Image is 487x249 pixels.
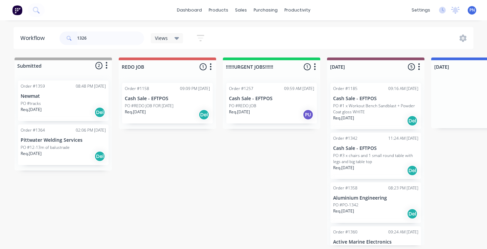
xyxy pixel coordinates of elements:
p: PO #PO-1342 [333,202,358,208]
div: settings [408,5,434,15]
div: 09:24 AM [DATE] [388,229,418,235]
p: Cash Sale - EFTPOS [229,96,314,101]
div: Order #125709:59 AM [DATE]Cash Sale - EFTPOSPO #REDO JOBReq.[DATE]PU [226,83,317,123]
img: Factory [12,5,22,15]
p: Newmat [21,93,106,99]
p: Req. [DATE] [333,115,354,121]
div: products [205,5,232,15]
div: Order #135808:23 PM [DATE]Aluminium EngineeringPO #PO-1342Req.[DATE]Del [330,182,421,223]
p: Cash Sale - EFTPOS [125,96,210,101]
p: PO #12-13m of balustrade [21,144,70,151]
div: Del [94,107,105,118]
p: Cash Sale - EFTPOS [333,96,418,101]
div: Order #135908:48 PM [DATE]NewmatPO #tracksReq.[DATE]Del [18,81,109,121]
div: Order #1359 [21,83,45,89]
p: PO #tracks [21,100,41,107]
div: Del [407,208,418,219]
div: 08:23 PM [DATE] [388,185,418,191]
div: Workflow [20,34,48,42]
div: Order #1257 [229,86,253,92]
div: Del [94,151,105,162]
p: Req. [DATE] [333,165,354,171]
p: PO #REDO JOB [229,103,256,109]
a: dashboard [173,5,205,15]
div: PU [303,109,314,120]
p: Req. [DATE] [21,151,42,157]
div: Del [199,109,209,120]
p: PO #3 x chairs and 1 small round table with legs and big table top [333,153,418,165]
div: 09:09 PM [DATE] [180,86,210,92]
div: 08:48 PM [DATE] [76,83,106,89]
div: Order #115809:09 PM [DATE]Cash Sale - EFTPOSPO #REDO JOB FOR [DATE]Req.[DATE]Del [122,83,213,123]
div: Del [407,115,418,126]
p: Active Marine Electronics [333,239,418,245]
div: Order #136402:06 PM [DATE]Pittwater Welding ServicesPO #12-13m of balustradeReq.[DATE]Del [18,124,109,165]
div: Order #1185 [333,86,357,92]
div: Order #1158 [125,86,149,92]
div: productivity [281,5,314,15]
div: Order #1364 [21,127,45,133]
div: purchasing [250,5,281,15]
p: Req. [DATE] [229,109,250,115]
div: Order #1360 [333,229,357,235]
div: 09:16 AM [DATE] [388,86,418,92]
div: Order #1358 [333,185,357,191]
span: PN [469,7,475,13]
div: 09:59 AM [DATE] [284,86,314,92]
div: Order #118509:16 AM [DATE]Cash Sale - EFTPOSPO #1 x Workout Bench Sandblast + Powder Coat gloss W... [330,83,421,129]
div: sales [232,5,250,15]
p: PO #REDO JOB FOR [DATE] [125,103,173,109]
div: Order #134211:24 AM [DATE]Cash Sale - EFTPOSPO #3 x chairs and 1 small round table with legs and ... [330,133,421,179]
p: Cash Sale - EFTPOS [333,145,418,151]
input: Search for orders... [77,31,144,45]
p: PO #1 x Workout Bench Sandblast + Powder Coat gloss WHITE [333,103,418,115]
div: 02:06 PM [DATE] [76,127,106,133]
p: Req. [DATE] [125,109,146,115]
p: Req. [DATE] [21,107,42,113]
div: 11:24 AM [DATE] [388,135,418,141]
p: Pittwater Welding Services [21,137,106,143]
p: Aluminium Engineering [333,195,418,201]
p: Req. [DATE] [333,208,354,214]
div: Del [407,165,418,176]
span: Views [155,35,168,42]
div: Order #1342 [333,135,357,141]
